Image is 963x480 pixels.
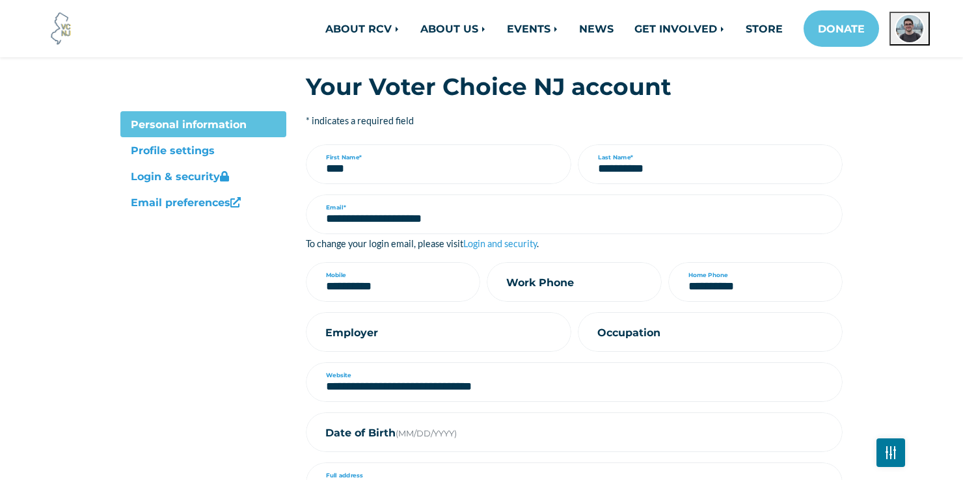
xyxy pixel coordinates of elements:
[889,12,930,46] button: Open profile menu for John Cunningham
[735,16,793,42] a: STORE
[306,115,414,126] small: * indicates a required field
[886,449,896,455] img: Fader
[624,16,735,42] a: GET INVOLVED
[463,238,537,249] a: Login and security
[120,137,286,163] a: Profile settings
[120,163,286,189] a: Login & security
[120,111,286,137] a: Personal information
[306,73,843,101] h2: Your Voter Choice NJ account
[315,16,410,42] a: ABOUT RCV
[804,10,879,47] a: DONATE
[213,10,930,47] nav: Main navigation
[569,16,624,42] a: NEWS
[496,16,569,42] a: EVENTS
[895,14,925,44] img: John Cunningham
[44,11,79,46] img: Voter Choice NJ
[410,16,496,42] a: ABOUT US
[120,189,286,215] a: Email preferences
[306,238,539,249] small: To change your login email, please visit .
